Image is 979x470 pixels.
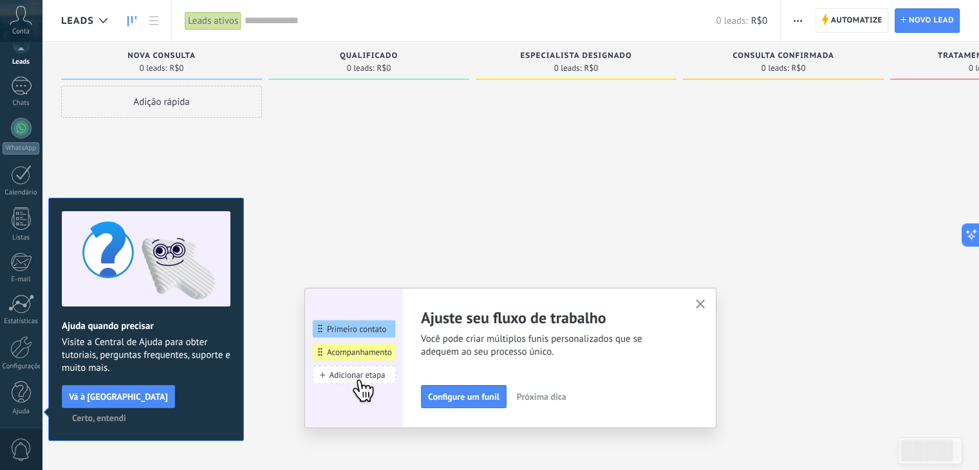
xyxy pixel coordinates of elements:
span: 0 leads: [761,64,789,72]
button: Mais [788,8,807,33]
a: Automatize [816,8,888,33]
span: 0 leads: [140,64,167,72]
span: 0 leads: [347,64,375,72]
div: Especialista designado [482,52,670,62]
a: Lista [143,8,165,33]
span: Qualificado [340,52,398,61]
div: Configurações [3,362,40,371]
button: Certo, entendi [66,408,132,428]
div: Ajuda [3,408,40,416]
a: Novo lead [895,8,960,33]
span: R$0 [791,64,805,72]
span: Consulta confirmada [732,52,834,61]
span: Vá à [GEOGRAPHIC_DATA] [69,392,168,401]
span: Leads [61,15,94,27]
h2: Ajuste seu fluxo de trabalho [421,308,680,328]
h2: Ajuda quando precisar [62,320,230,332]
div: Nova consulta [68,52,256,62]
div: E-mail [3,276,40,284]
span: Especialista designado [520,52,631,61]
button: Próxima dica [511,387,572,406]
span: Certo, entendi [72,413,126,422]
span: Novo lead [909,9,954,32]
span: Configure um funil [428,392,499,401]
span: Você pode criar múltiplos funis personalizados que se adequem ao seu processo único. [421,333,680,359]
button: Vá à [GEOGRAPHIC_DATA] [62,385,175,408]
div: Leads ativos [185,12,241,30]
span: R$0 [377,64,391,72]
span: R$0 [751,15,767,27]
div: WhatsApp [3,142,39,155]
div: Consulta confirmada [689,52,877,62]
div: Calendário [3,189,40,197]
span: Nova consulta [127,52,196,61]
div: Listas [3,234,40,242]
span: 0 leads: [554,64,582,72]
div: Estatísticas [3,317,40,326]
span: 0 leads: [716,15,747,27]
div: Leads [3,58,40,66]
span: R$0 [584,64,598,72]
div: Qualificado [275,52,463,62]
span: Visite a Central de Ajuda para obter tutoriais, perguntas frequentes, suporte e muito mais. [62,336,230,375]
span: Automatize [831,9,882,32]
span: Conta [12,28,30,36]
div: Chats [3,99,40,108]
span: R$0 [169,64,183,72]
span: Próxima dica [517,392,566,401]
button: Configure um funil [421,385,507,408]
a: Leads [121,8,143,33]
div: Adição rápida [61,86,262,118]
